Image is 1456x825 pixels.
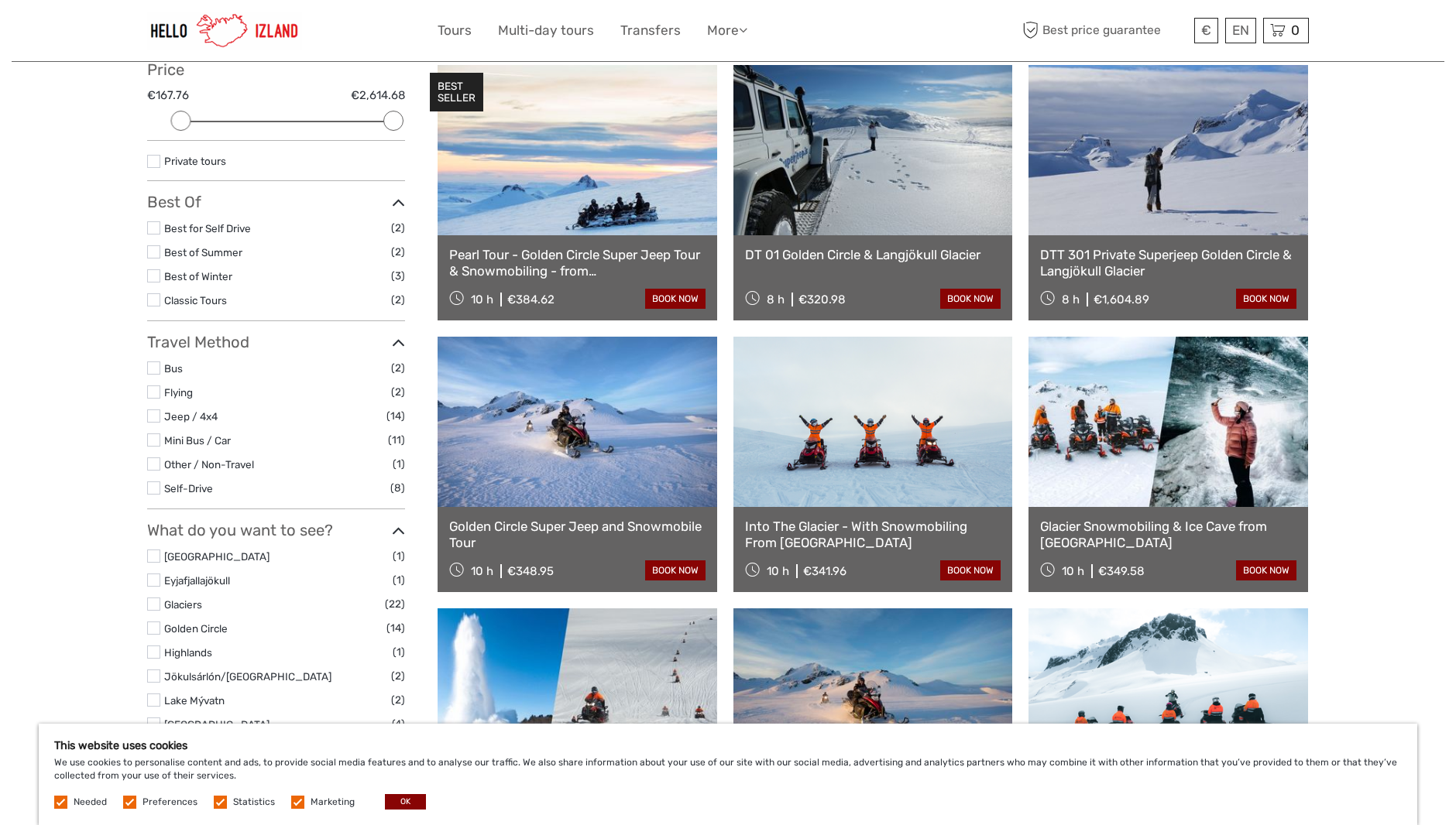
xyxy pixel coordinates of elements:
[449,519,706,550] a: Golden Circle Super Jeep and Snowmobile Tour
[391,219,405,237] span: (2)
[54,739,1402,752] h5: This website uses cookies
[393,547,405,565] span: (1)
[164,434,231,447] a: Mini Bus / Car
[391,359,405,377] span: (2)
[386,619,405,637] span: (14)
[164,574,230,587] a: Eyjafjallajökull
[1236,560,1296,580] a: book now
[164,458,254,471] a: Other / Non-Travel
[767,293,785,306] span: 8 h
[388,431,405,449] span: (11)
[391,691,405,709] span: (2)
[386,407,405,425] span: (14)
[803,564,846,578] div: €341.96
[391,243,405,261] span: (2)
[164,294,227,306] a: Classic Tours
[745,519,1001,550] a: Into The Glacier - With Snowmobiling From [GEOGRAPHIC_DATA]
[351,87,405,104] label: €2,614.68
[390,479,405,497] span: (8)
[940,560,1001,580] a: book now
[1018,18,1190,43] span: Best price guarantee
[767,564,789,578] span: 10 h
[940,289,1001,309] a: book now
[707,19,747,42] a: More
[438,19,472,42] a: Tours
[745,247,1001,262] a: DT 01 Golden Circle & Langjökull Glacier
[1225,18,1256,43] div: EN
[164,622,228,635] a: Golden Circle
[164,155,226,167] a: Private tours
[164,270,232,282] a: Best of Winter
[164,694,225,707] a: Lake Mývatn
[507,293,555,306] div: €384.62
[164,646,212,659] a: Highlands
[147,12,302,50] img: 1270-cead85dc-23af-4572-be81-b346f9cd5751_logo_small.jpg
[385,794,426,810] button: OK
[391,667,405,685] span: (2)
[645,560,706,580] a: book now
[392,715,405,733] span: (4)
[430,73,483,111] div: BEST SELLER
[22,27,175,39] p: We're away right now. Please check back later!
[798,293,846,306] div: €320.98
[233,796,275,809] label: Statistics
[164,362,183,375] a: Bus
[507,564,554,578] div: €348.95
[449,247,706,279] a: Pearl Tour - Golden Circle Super Jeep Tour & Snowmobiling - from [GEOGRAPHIC_DATA]
[311,796,355,809] label: Marketing
[178,24,197,43] button: Open LiveChat chat widget
[391,291,405,309] span: (2)
[1062,564,1084,578] span: 10 h
[1094,293,1149,306] div: €1,604.89
[147,87,189,104] label: €167.76
[391,267,405,285] span: (3)
[471,293,493,306] span: 10 h
[393,571,405,589] span: (1)
[393,455,405,473] span: (1)
[164,246,242,258] a: Best of Summer
[164,718,270,731] a: [GEOGRAPHIC_DATA]
[498,19,594,42] a: Multi-day tours
[1201,22,1211,38] span: €
[1040,247,1296,279] a: DTT 301 Private Superjeep Golden Circle & Langjökull Glacier
[164,410,218,423] a: Jeep / 4x4
[620,19,681,42] a: Transfers
[164,222,251,234] a: Best for Self Drive
[1098,564,1145,578] div: €349.58
[147,521,405,539] h3: What do you want to see?
[147,60,405,79] h3: Price
[147,193,405,211] h3: Best Of
[164,386,193,399] a: Flying
[471,564,493,578] span: 10 h
[385,595,405,613] span: (22)
[147,333,405,351] h3: Travel Method
[1289,22,1302,38] span: 0
[1236,289,1296,309] a: book now
[164,598,202,611] a: Glaciers
[391,383,405,401] span: (2)
[164,482,213,495] a: Self-Drive
[164,550,270,563] a: [GEOGRAPHIC_DATA]
[1040,519,1296,550] a: Glacier Snowmobiling & Ice Cave from [GEOGRAPHIC_DATA]
[1062,293,1080,306] span: 8 h
[645,289,706,309] a: book now
[39,724,1417,825] div: We use cookies to personalise content and ads, to provide social media features and to analyse ou...
[164,670,331,683] a: Jökulsárlón/[GEOGRAPHIC_DATA]
[143,796,197,809] label: Preferences
[74,796,107,809] label: Needed
[393,643,405,661] span: (1)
